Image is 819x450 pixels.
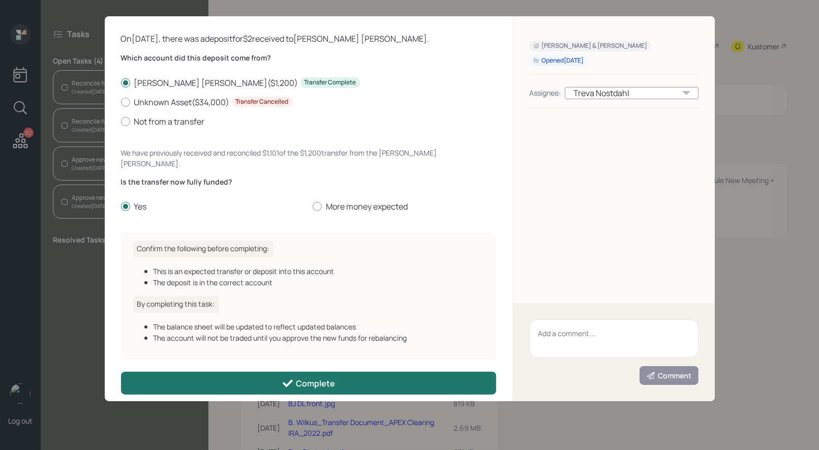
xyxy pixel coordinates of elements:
div: Complete [282,377,335,389]
div: Treva Nostdahl [565,87,699,99]
h6: Confirm the following before completing: [133,241,274,257]
div: The deposit is in the correct account [154,277,484,288]
div: The balance sheet will be updated to reflect updated balances [154,321,484,332]
div: The account will not be traded until you approve the new funds for rebalancing [154,333,484,343]
label: Yes [121,201,305,212]
div: Assignee: [529,87,561,98]
div: Comment [646,371,692,381]
div: On [DATE] , there was a deposit for $2 received to [PERSON_NAME] [PERSON_NAME] . [121,33,496,45]
label: [PERSON_NAME] [PERSON_NAME] ( $1,200 ) [121,77,496,88]
label: Is the transfer now fully funded? [121,177,496,187]
div: Transfer Complete [305,78,356,87]
div: This is an expected transfer or deposit into this account [154,266,484,277]
label: More money expected [313,201,496,212]
button: Complete [121,372,496,395]
div: Opened [DATE] [533,56,584,65]
button: Comment [640,366,699,385]
h6: By completing this task: [133,296,219,313]
div: We have previously received and reconciled $1,101 of the $1,200 transfer from the [PERSON_NAME] [... [121,147,496,169]
label: Which account did this deposit come from? [121,53,496,63]
div: Transfer Cancelled [236,98,289,106]
div: [PERSON_NAME] & [PERSON_NAME] [533,42,647,50]
label: Unknown Asset ( $34,000 ) [121,97,496,108]
label: Not from a transfer [121,116,496,127]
